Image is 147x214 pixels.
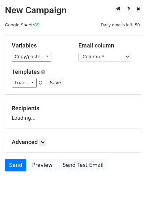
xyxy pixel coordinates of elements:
a: Daily emails left: 50 [99,22,142,27]
a: Copy/paste... [12,52,51,62]
a: Preview [28,159,57,171]
h2: New Campaign [5,5,142,16]
span: Daily emails left: 50 [99,21,142,29]
h5: Variables [12,42,69,49]
a: Load... [12,78,37,88]
h5: Email column [78,42,135,49]
a: Send [5,159,26,171]
a: Templates [12,68,40,75]
small: Google Sheet: [5,22,39,27]
button: Save [47,78,64,88]
div: Loading... [12,105,135,122]
a: 89 [34,22,39,27]
h5: Advanced [12,139,135,146]
h5: Recipients [12,105,135,112]
a: Send Test Email [58,159,108,171]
